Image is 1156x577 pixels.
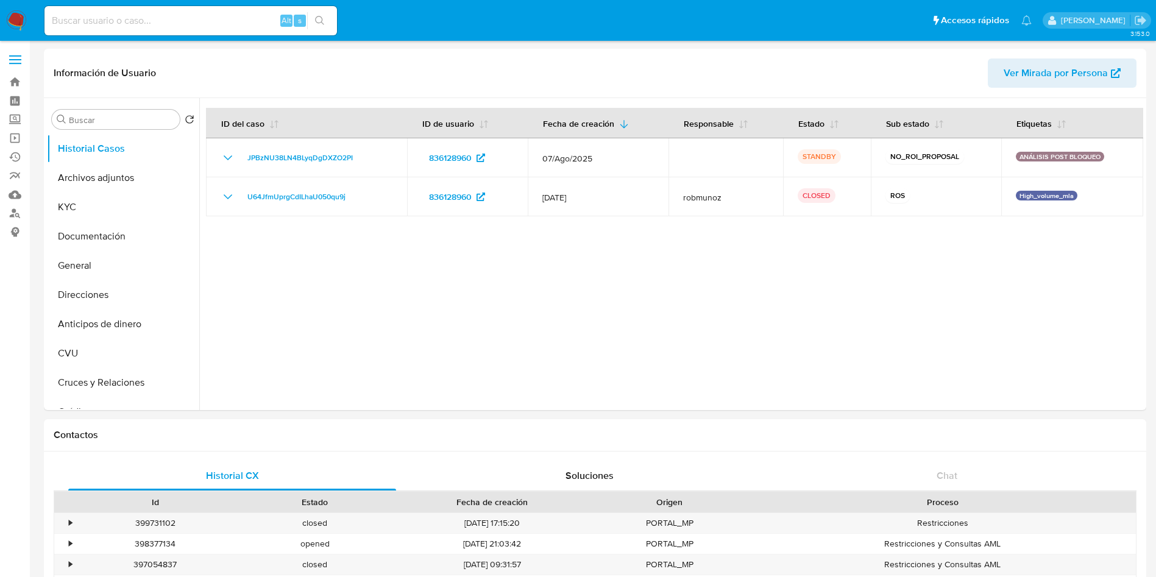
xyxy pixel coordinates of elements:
[54,429,1136,441] h1: Contactos
[47,193,199,222] button: KYC
[57,115,66,124] button: Buscar
[235,554,395,575] div: closed
[282,15,291,26] span: Alt
[941,14,1009,27] span: Accesos rápidos
[69,517,72,529] div: •
[69,538,72,550] div: •
[206,469,259,483] span: Historial CX
[1134,14,1147,27] a: Salir
[44,13,337,29] input: Buscar usuario o caso...
[185,115,194,128] button: Volver al orden por defecto
[395,513,590,533] div: [DATE] 17:15:20
[235,534,395,554] div: opened
[47,280,199,310] button: Direcciones
[69,559,72,570] div: •
[1004,58,1108,88] span: Ver Mirada por Persona
[988,58,1136,88] button: Ver Mirada por Persona
[47,310,199,339] button: Anticipos de dinero
[937,469,957,483] span: Chat
[47,134,199,163] button: Historial Casos
[47,163,199,193] button: Archivos adjuntos
[395,554,590,575] div: [DATE] 09:31:57
[590,554,750,575] div: PORTAL_MP
[235,513,395,533] div: closed
[750,534,1136,554] div: Restricciones y Consultas AML
[750,554,1136,575] div: Restricciones y Consultas AML
[298,15,302,26] span: s
[758,496,1127,508] div: Proceso
[244,496,386,508] div: Estado
[47,368,199,397] button: Cruces y Relaciones
[403,496,581,508] div: Fecha de creación
[1021,15,1032,26] a: Notificaciones
[69,115,175,126] input: Buscar
[76,554,235,575] div: 397054837
[76,534,235,554] div: 398377134
[54,67,156,79] h1: Información de Usuario
[750,513,1136,533] div: Restricciones
[1061,15,1130,26] p: yesica.facco@mercadolibre.com
[590,534,750,554] div: PORTAL_MP
[76,513,235,533] div: 399731102
[590,513,750,533] div: PORTAL_MP
[47,251,199,280] button: General
[395,534,590,554] div: [DATE] 21:03:42
[47,222,199,251] button: Documentación
[84,496,227,508] div: Id
[566,469,614,483] span: Soluciones
[598,496,741,508] div: Origen
[47,339,199,368] button: CVU
[47,397,199,427] button: Créditos
[307,12,332,29] button: search-icon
